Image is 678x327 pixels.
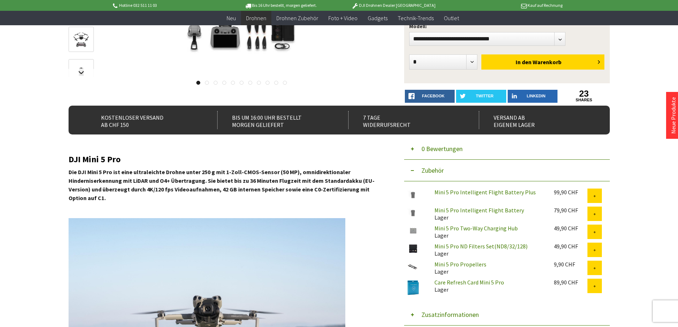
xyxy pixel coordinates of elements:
img: Mini 5 Pro Intelligent Flight Battery [404,207,422,218]
img: Care Refresh Card Mini 5 Pro [404,279,422,297]
a: Care Refresh Card Mini 5 Pro [434,279,504,286]
a: facebook [405,90,455,103]
span: In den [516,58,532,66]
span: Foto + Video [328,14,358,22]
div: 79,90 CHF [554,207,587,214]
div: 49,90 CHF [554,243,587,250]
div: 7 Tage Widerrufsrecht [348,111,463,129]
p: Kauf auf Rechnung [450,1,563,10]
img: Mini 5 Pro Two-Way Charging Hub [404,225,422,237]
a: Drohnen [241,11,271,26]
span: Outlet [444,14,459,22]
a: shares [559,98,609,102]
div: Bis um 16:00 Uhr bestellt Morgen geliefert [217,111,332,129]
p: DJI Drohnen Dealer [GEOGRAPHIC_DATA] [337,1,450,10]
a: twitter [456,90,506,103]
div: 99,90 CHF [554,189,587,196]
div: Lager [429,207,548,221]
p: Modell: [409,22,605,31]
img: Mini 5 Pro Intelligent Flight Battery Plus [404,189,422,200]
a: Mini 5 Pro Intelligent Flight Battery [434,207,524,214]
a: Neu [222,11,241,26]
span: Technik-Trends [398,14,434,22]
button: 0 Bewertungen [404,138,610,160]
div: 89,90 CHF [554,279,587,286]
div: 9,90 CHF [554,261,587,268]
a: Mini 5 Pro Propellers [434,261,486,268]
div: Lager [429,225,548,239]
span: Neu [227,14,236,22]
a: 23 [559,90,609,98]
p: Bis 16 Uhr bestellt, morgen geliefert. [224,1,337,10]
div: Lager [429,243,548,257]
span: Drohnen Zubehör [276,14,318,22]
span: twitter [476,94,494,98]
span: Warenkorb [533,58,561,66]
a: Gadgets [363,11,393,26]
div: Lager [429,279,548,293]
a: LinkedIn [508,90,558,103]
span: facebook [422,94,445,98]
a: Outlet [439,11,464,26]
a: Technik-Trends [393,11,439,26]
span: Drohnen [246,14,266,22]
a: Mini 5 Pro Intelligent Flight Battery Plus [434,189,536,196]
a: Mini 5 Pro ND Filters Set(ND8/32/128) [434,243,528,250]
h2: DJI Mini 5 Pro [69,155,382,164]
div: Lager [429,261,548,275]
div: 49,90 CHF [554,225,587,232]
a: Neue Produkte [670,97,677,134]
a: Drohnen Zubehör [271,11,323,26]
p: Hotline 032 511 11 03 [112,1,224,10]
button: In den Warenkorb [481,54,604,70]
img: Mini 5 Pro ND Filters Set(ND8/32/128) [404,243,422,255]
span: LinkedIn [527,94,546,98]
div: Versand ab eigenem Lager [479,111,594,129]
a: Mini 5 Pro Two-Way Charging Hub [434,225,518,232]
button: Zubehör [404,160,610,181]
span: Gadgets [368,14,388,22]
div: Kostenloser Versand ab CHF 150 [87,111,202,129]
strong: Die DJI Mini 5 Pro ist eine ultraleichte Drohne unter 250 g mit 1-Zoll-CMOS-Sensor (50 MP), omnid... [69,168,375,202]
button: Zusatzinformationen [404,304,610,326]
img: Mini 5 Pro Propellers [404,261,422,273]
a: Foto + Video [323,11,363,26]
